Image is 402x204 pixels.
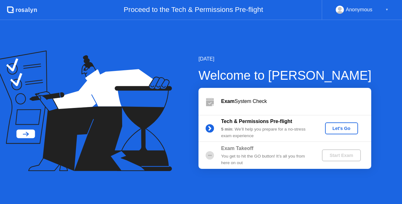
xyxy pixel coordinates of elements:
b: Exam Takeoff [221,146,253,151]
div: Let's Go [328,126,356,131]
button: Start Exam [322,149,361,161]
div: ▼ [385,6,388,14]
b: Tech & Permissions Pre-flight [221,119,292,124]
div: System Check [221,98,371,105]
div: Welcome to [PERSON_NAME] [198,66,372,85]
b: 5 min [221,127,232,132]
div: You get to hit the GO button! It’s all you from here on out [221,153,312,166]
div: : We’ll help you prepare for a no-stress exam experience [221,126,312,139]
div: Start Exam [324,153,358,158]
button: Let's Go [325,122,358,134]
b: Exam [221,99,235,104]
div: [DATE] [198,55,372,63]
div: Anonymous [346,6,372,14]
